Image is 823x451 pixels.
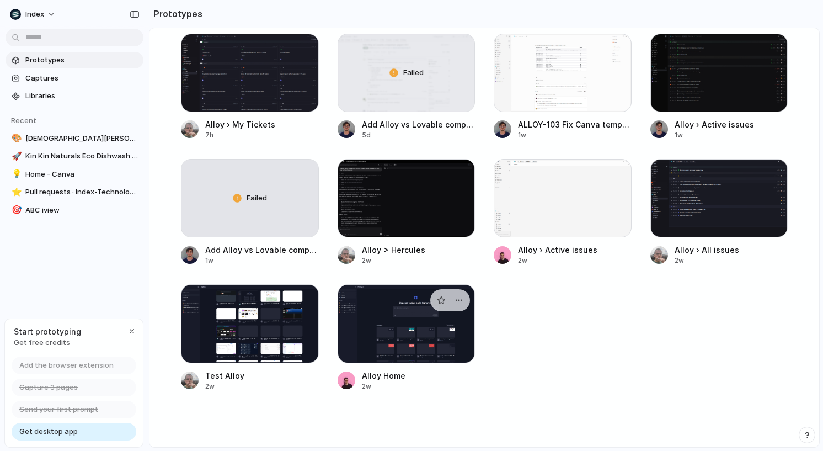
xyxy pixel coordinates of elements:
[12,150,19,163] div: 🚀
[518,130,632,140] div: 1w
[205,119,275,130] div: Alloy › My Tickets
[12,186,19,199] div: ⭐
[25,187,139,198] span: Pull requests · Index-Technologies/index
[675,256,739,266] div: 2w
[205,370,244,381] div: Test Alloy
[10,133,21,144] button: 🎨
[205,381,244,391] div: 2w
[25,151,139,162] span: Kin Kin Naturals Eco Dishwash Powder Lime and [PERSON_NAME] 2.5kg | Healthylife
[19,426,78,437] span: Get desktop app
[25,55,139,66] span: Prototypes
[6,6,61,23] button: Index
[338,159,475,266] a: Alloy > HerculesAlloy > Hercules2w
[675,119,754,130] div: Alloy › Active issues
[362,130,475,140] div: 5d
[650,159,788,266] a: Alloy › All issuesAlloy › All issues2w
[25,133,139,144] span: [DEMOGRAPHIC_DATA][PERSON_NAME]
[25,9,44,20] span: Index
[6,202,143,219] a: 🎯ABC iview
[494,159,632,266] a: Alloy › Active issuesAlloy › Active issues2w
[6,130,143,147] a: 🎨[DEMOGRAPHIC_DATA][PERSON_NAME]
[6,184,143,200] a: ⭐Pull requests · Index-Technologies/index
[181,34,319,140] a: Alloy › My TicketsAlloy › My Tickets7h
[14,326,81,337] span: Start prototyping
[6,70,143,87] a: Captures
[6,52,143,68] a: Prototypes
[6,166,143,183] a: 💡Home - Canva
[675,130,754,140] div: 1w
[362,119,475,130] div: Add Alloy vs Lovable comparison page by nickindex · Pull Request #2903 · Index-Technologies/index
[181,284,319,391] a: Test AlloyTest Alloy2w
[25,91,139,102] span: Libraries
[19,360,114,371] span: Add the browser extension
[10,187,21,198] button: ⭐
[362,256,425,266] div: 2w
[181,159,319,266] a: FailedAdd Alloy vs Lovable comparison page by nickindex · Pull Request #2903 · Index-Technologies...
[14,337,81,348] span: Get free credits
[205,244,319,256] div: Add Alloy vs Lovable comparison page by nickindex · Pull Request #2903 · Index-Technologies/index
[338,34,475,140] a: Add Alloy vs Lovable comparison page by nickindex · Pull Request #2903 · Index-Technologies/index...
[12,423,136,441] a: Get desktop app
[25,73,139,84] span: Captures
[10,205,21,216] button: 🎯
[518,119,632,130] div: ALLOY-103 Fix Canva templates page capture size error in runner
[205,130,275,140] div: 7h
[338,284,475,391] a: Alloy HomeAlloy Home2w
[6,88,143,104] a: Libraries
[149,7,202,20] h2: Prototypes
[10,169,21,180] button: 💡
[403,67,424,78] span: Failed
[19,382,78,393] span: Capture 3 pages
[205,256,319,266] div: 1w
[247,193,267,204] span: Failed
[19,404,98,415] span: Send your first prompt
[11,116,36,125] span: Recent
[25,205,139,216] span: ABC iview
[650,34,788,140] a: Alloy › Active issuesAlloy › Active issues1w
[675,244,739,256] div: Alloy › All issues
[362,370,405,381] div: Alloy Home
[10,151,21,162] button: 🚀
[6,148,143,165] a: 🚀Kin Kin Naturals Eco Dishwash Powder Lime and [PERSON_NAME] 2.5kg | Healthylife
[12,204,19,216] div: 🎯
[494,34,632,140] a: ALLOY-103 Fix Canva templates page capture size error in runnerALLOY-103 Fix Canva templates page...
[362,244,425,256] div: Alloy > Hercules
[12,168,19,181] div: 💡
[362,381,405,391] div: 2w
[518,244,597,256] div: Alloy › Active issues
[12,132,19,145] div: 🎨
[25,169,139,180] span: Home - Canva
[518,256,597,266] div: 2w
